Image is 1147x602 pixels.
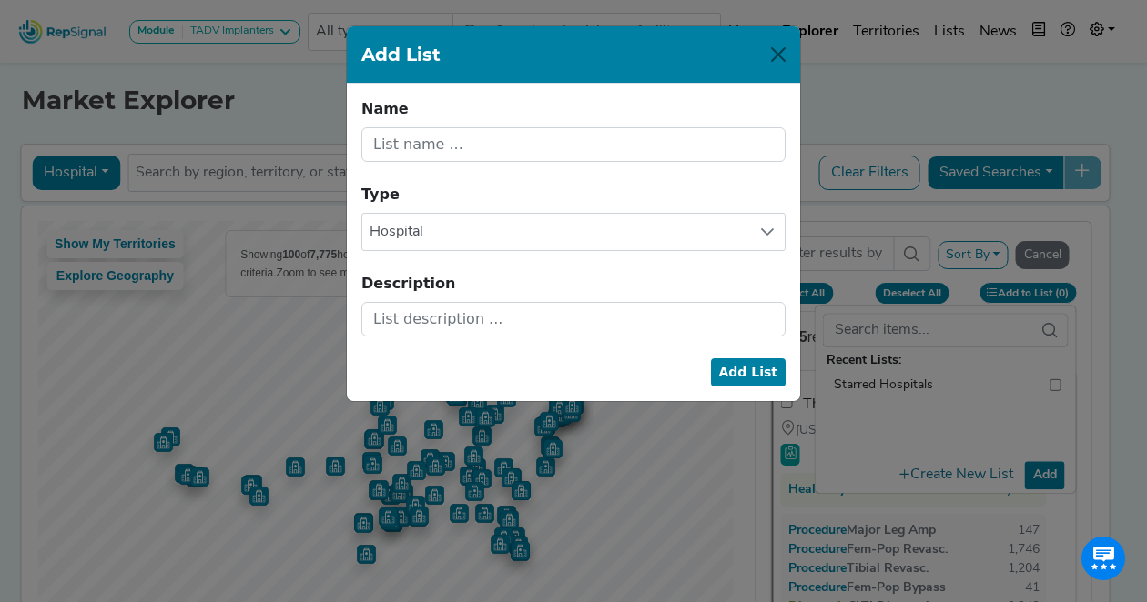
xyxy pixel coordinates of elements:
button: Close [764,40,793,69]
label: Name [361,98,409,120]
h1: Add List [361,41,441,68]
label: Description [361,273,455,295]
span: Hospital [362,214,750,250]
input: List name ... [361,127,786,162]
button: Add List [711,358,787,386]
label: Type [361,184,400,206]
input: List description ... [361,302,786,336]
